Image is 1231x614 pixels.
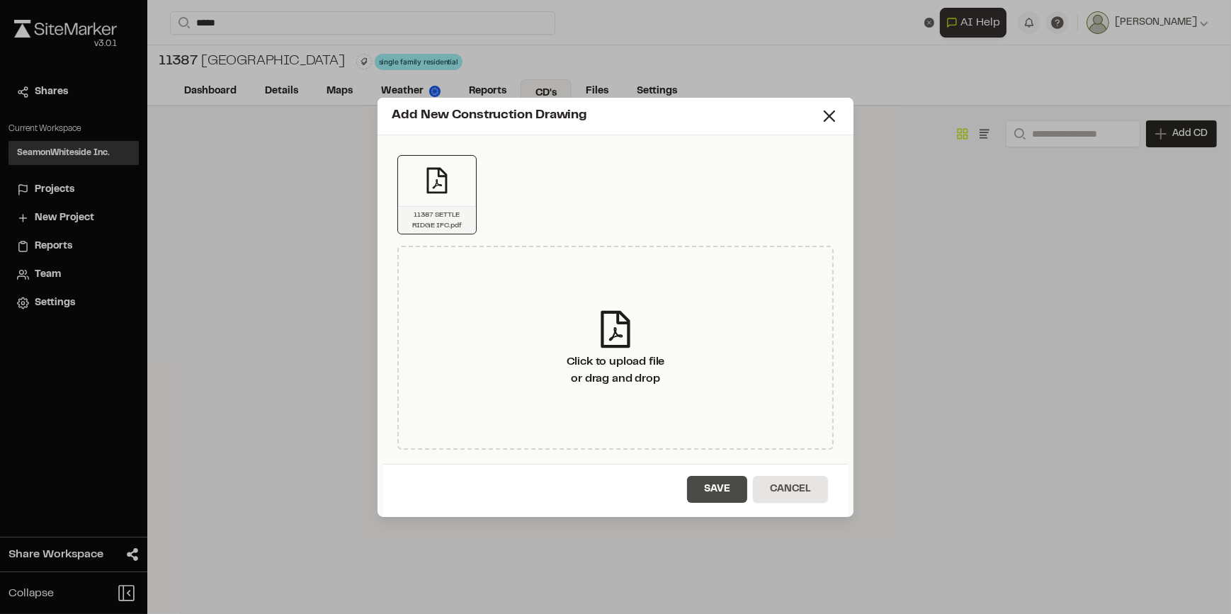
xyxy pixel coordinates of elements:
div: Click to upload fileor drag and drop [397,246,834,450]
div: Add New Construction Drawing [392,106,819,125]
button: Save [687,476,747,503]
p: 11387 SETTLE RIDGE IFC.pdf [404,210,470,231]
button: Cancel [753,476,828,503]
div: Click to upload file or drag and drop [567,353,665,387]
